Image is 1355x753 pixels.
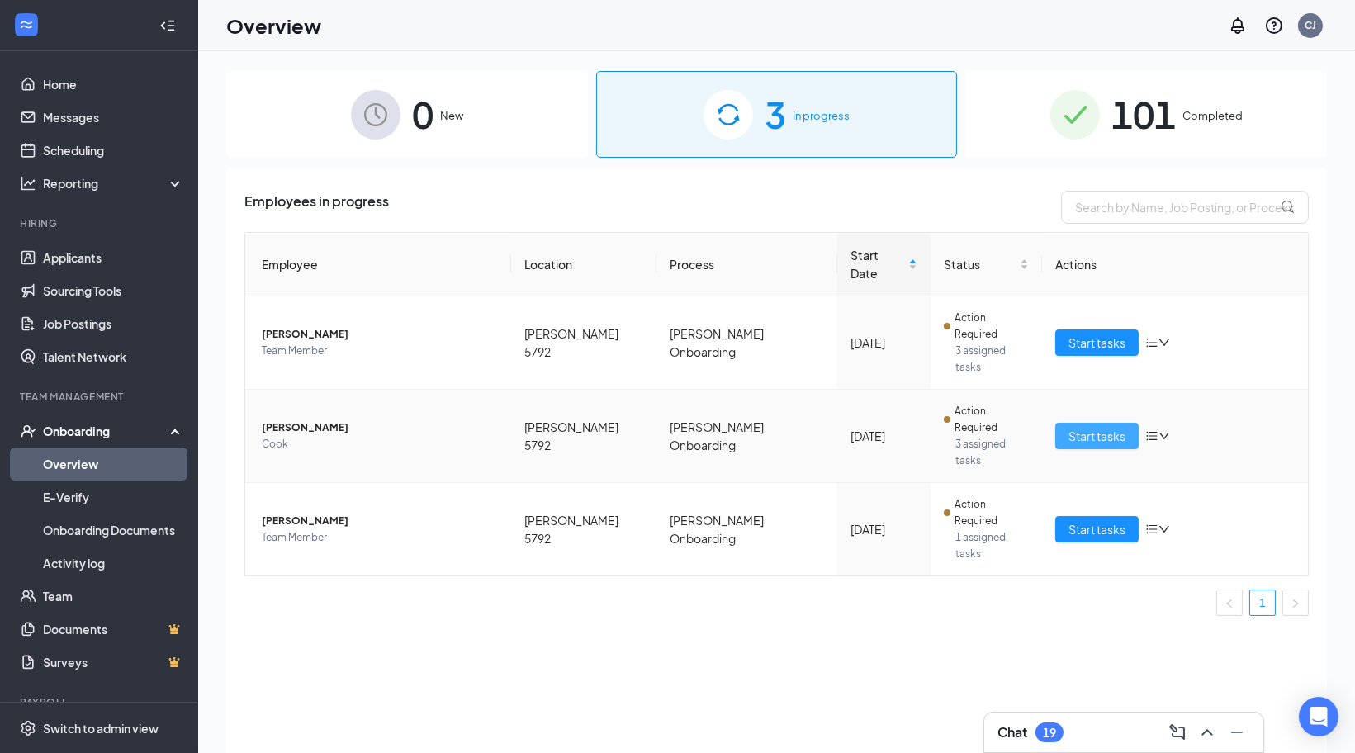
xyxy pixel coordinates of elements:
[20,390,181,404] div: Team Management
[955,310,1030,343] span: Action Required
[43,68,184,101] a: Home
[656,390,837,483] td: [PERSON_NAME] Onboarding
[1055,329,1139,356] button: Start tasks
[1216,590,1243,616] li: Previous Page
[1299,697,1338,736] div: Open Intercom Messenger
[262,419,498,436] span: [PERSON_NAME]
[1158,337,1170,348] span: down
[43,134,184,167] a: Scheduling
[43,613,184,646] a: DocumentsCrown
[43,101,184,134] a: Messages
[1228,16,1248,36] svg: Notifications
[1061,191,1309,224] input: Search by Name, Job Posting, or Process
[1224,719,1250,746] button: Minimize
[159,17,176,34] svg: Collapse
[1055,423,1139,449] button: Start tasks
[944,255,1017,273] span: Status
[1042,233,1308,296] th: Actions
[20,695,181,709] div: Payroll
[1250,590,1275,615] a: 1
[850,427,917,445] div: [DATE]
[262,436,498,452] span: Cook
[226,12,321,40] h1: Overview
[1249,590,1276,616] li: 1
[43,481,184,514] a: E-Verify
[656,233,837,296] th: Process
[656,483,837,575] td: [PERSON_NAME] Onboarding
[1264,16,1284,36] svg: QuestionInfo
[43,720,159,736] div: Switch to admin view
[262,529,498,546] span: Team Member
[1043,726,1056,740] div: 19
[20,216,181,230] div: Hiring
[43,274,184,307] a: Sourcing Tools
[1158,523,1170,535] span: down
[1158,430,1170,442] span: down
[1145,336,1158,349] span: bars
[43,514,184,547] a: Onboarding Documents
[511,390,656,483] td: [PERSON_NAME] 5792
[656,296,837,390] td: [PERSON_NAME] Onboarding
[1225,599,1234,609] span: left
[1305,18,1316,32] div: CJ
[1168,722,1187,742] svg: ComposeMessage
[1282,590,1309,616] button: right
[43,448,184,481] a: Overview
[1197,722,1217,742] svg: ChevronUp
[1111,86,1176,143] span: 101
[793,107,850,124] span: In progress
[511,233,656,296] th: Location
[955,403,1030,436] span: Action Required
[43,307,184,340] a: Job Postings
[244,191,389,224] span: Employees in progress
[1216,590,1243,616] button: left
[1182,107,1243,124] span: Completed
[43,241,184,274] a: Applicants
[850,246,904,282] span: Start Date
[262,513,498,529] span: [PERSON_NAME]
[955,529,1030,562] span: 1 assigned tasks
[1282,590,1309,616] li: Next Page
[20,720,36,736] svg: Settings
[412,86,434,143] span: 0
[1227,722,1247,742] svg: Minimize
[931,233,1043,296] th: Status
[245,233,511,296] th: Employee
[1068,334,1125,352] span: Start tasks
[955,343,1030,376] span: 3 assigned tasks
[1145,429,1158,443] span: bars
[511,483,656,575] td: [PERSON_NAME] 5792
[43,580,184,613] a: Team
[997,723,1027,741] h3: Chat
[850,520,917,538] div: [DATE]
[1164,719,1191,746] button: ComposeMessage
[511,296,656,390] td: [PERSON_NAME] 5792
[850,334,917,352] div: [DATE]
[262,343,498,359] span: Team Member
[18,17,35,33] svg: WorkstreamLogo
[440,107,463,124] span: New
[1068,427,1125,445] span: Start tasks
[20,175,36,192] svg: Analysis
[43,340,184,373] a: Talent Network
[43,547,184,580] a: Activity log
[20,423,36,439] svg: UserCheck
[1055,516,1139,542] button: Start tasks
[43,423,170,439] div: Onboarding
[1291,599,1301,609] span: right
[262,326,498,343] span: [PERSON_NAME]
[43,646,184,679] a: SurveysCrown
[955,436,1030,469] span: 3 assigned tasks
[765,86,786,143] span: 3
[1194,719,1220,746] button: ChevronUp
[43,175,185,192] div: Reporting
[1145,523,1158,536] span: bars
[1068,520,1125,538] span: Start tasks
[955,496,1030,529] span: Action Required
